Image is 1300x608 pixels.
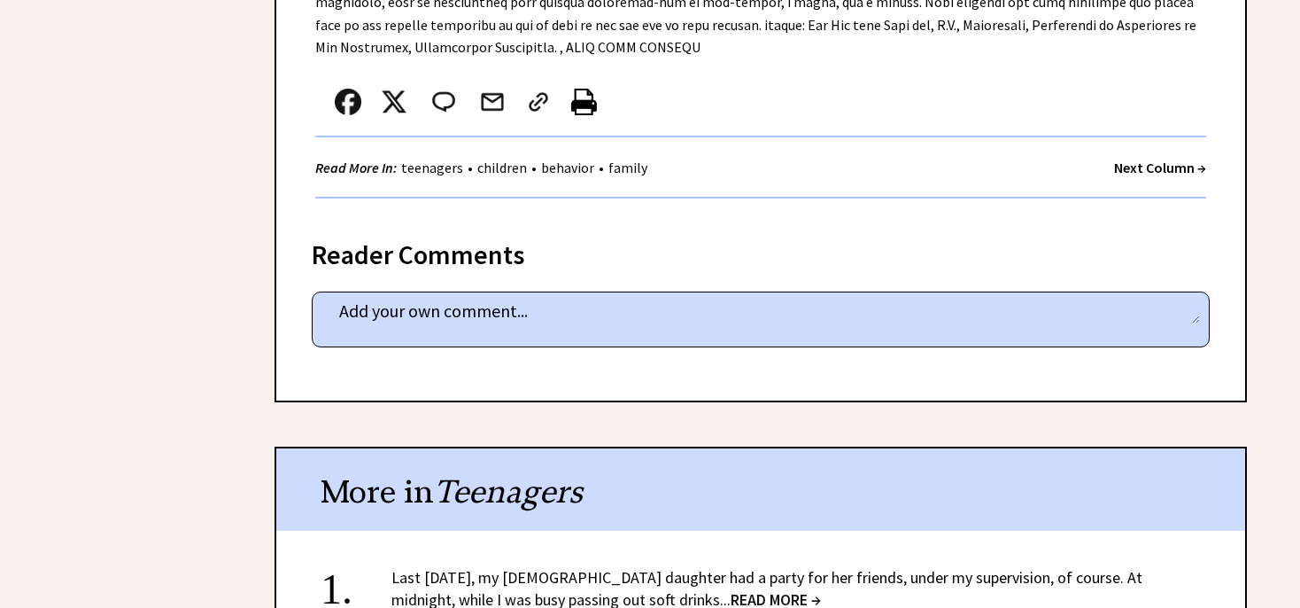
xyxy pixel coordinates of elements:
[479,89,506,115] img: mail.png
[321,566,391,599] div: 1.
[434,472,583,511] span: Teenagers
[571,89,597,115] img: printer%20icon.png
[537,159,599,176] a: behavior
[381,89,407,115] img: x_small.png
[473,159,531,176] a: children
[312,236,1210,264] div: Reader Comments
[604,159,652,176] a: family
[397,159,468,176] a: teenagers
[315,157,652,179] div: • • •
[429,89,459,115] img: message_round%202.png
[525,89,552,115] img: link_02.png
[1114,159,1206,176] a: Next Column →
[276,448,1245,531] div: More in
[315,159,397,176] strong: Read More In:
[335,89,361,115] img: facebook.png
